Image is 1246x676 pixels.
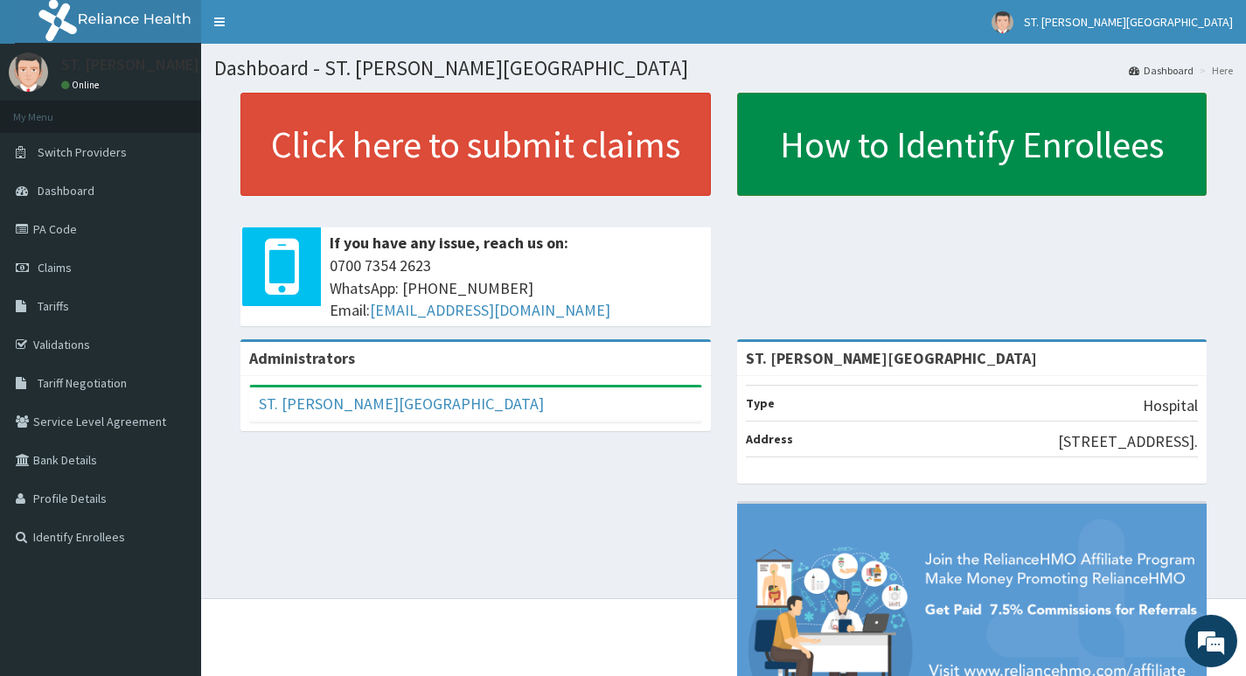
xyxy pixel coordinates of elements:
[992,11,1013,33] img: User Image
[9,52,48,92] img: User Image
[1129,63,1194,78] a: Dashboard
[737,93,1208,196] a: How to Identify Enrollees
[1058,430,1198,453] p: [STREET_ADDRESS].
[330,254,702,322] span: 0700 7354 2623 WhatsApp: [PHONE_NUMBER] Email:
[746,431,793,447] b: Address
[1195,63,1233,78] li: Here
[1143,394,1198,417] p: Hospital
[38,183,94,199] span: Dashboard
[370,300,610,320] a: [EMAIL_ADDRESS][DOMAIN_NAME]
[101,220,241,397] span: We're online!
[91,98,294,121] div: Chat with us now
[746,348,1037,368] strong: ST. [PERSON_NAME][GEOGRAPHIC_DATA]
[259,394,544,414] a: ST. [PERSON_NAME][GEOGRAPHIC_DATA]
[240,93,711,196] a: Click here to submit claims
[330,233,568,253] b: If you have any issue, reach us on:
[287,9,329,51] div: Minimize live chat window
[61,79,103,91] a: Online
[38,144,127,160] span: Switch Providers
[249,348,355,368] b: Administrators
[38,260,72,275] span: Claims
[38,375,127,391] span: Tariff Negotiation
[1024,14,1233,30] span: ST. [PERSON_NAME][GEOGRAPHIC_DATA]
[32,87,71,131] img: d_794563401_company_1708531726252_794563401
[38,298,69,314] span: Tariffs
[61,57,344,73] p: ST. [PERSON_NAME][GEOGRAPHIC_DATA]
[9,477,333,539] textarea: Type your message and hit 'Enter'
[746,395,775,411] b: Type
[214,57,1233,80] h1: Dashboard - ST. [PERSON_NAME][GEOGRAPHIC_DATA]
